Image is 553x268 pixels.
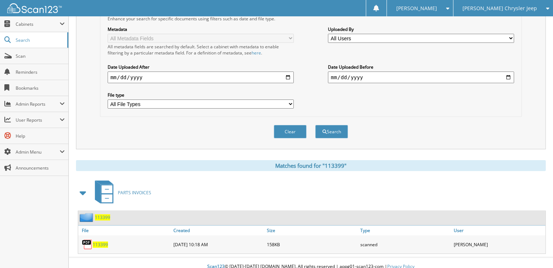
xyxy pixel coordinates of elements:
span: Reminders [16,69,65,75]
a: PARTS INVOICES [91,178,151,207]
div: scanned [358,237,452,252]
div: Enhance your search for specific documents using filters such as date and file type. [104,16,518,22]
div: 158KB [265,237,358,252]
span: Bookmarks [16,85,65,91]
span: User Reports [16,117,60,123]
span: Search [16,37,64,43]
label: Metadata [108,26,294,32]
iframe: Chat Widget [517,233,553,268]
img: PDF.png [82,239,93,250]
div: [DATE] 10:18 AM [172,237,265,252]
span: [PERSON_NAME] Chrysler Jeep [462,6,537,11]
a: Type [358,226,452,235]
a: User [452,226,545,235]
span: Cabinets [16,21,60,27]
span: Admin Menu [16,149,60,155]
div: All metadata fields are searched by default. Select a cabinet with metadata to enable filtering b... [108,44,294,56]
div: [PERSON_NAME] [452,237,545,252]
img: scan123-logo-white.svg [7,3,62,13]
span: Announcements [16,165,65,171]
button: Search [315,125,348,138]
div: Matches found for "113399" [76,160,546,171]
a: File [78,226,172,235]
img: folder2.png [80,213,95,222]
a: here [252,50,261,56]
a: 113399 [95,214,110,220]
button: Clear [274,125,306,138]
label: File type [108,92,294,98]
label: Date Uploaded Before [328,64,514,70]
span: Help [16,133,65,139]
a: Size [265,226,358,235]
input: end [328,72,514,83]
a: Created [172,226,265,235]
span: Admin Reports [16,101,60,107]
input: start [108,72,294,83]
span: [PERSON_NAME] [396,6,437,11]
label: Date Uploaded After [108,64,294,70]
span: PARTS INVOICES [118,190,151,196]
a: 113399 [93,241,108,248]
span: Scan [16,53,65,59]
label: Uploaded By [328,26,514,32]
